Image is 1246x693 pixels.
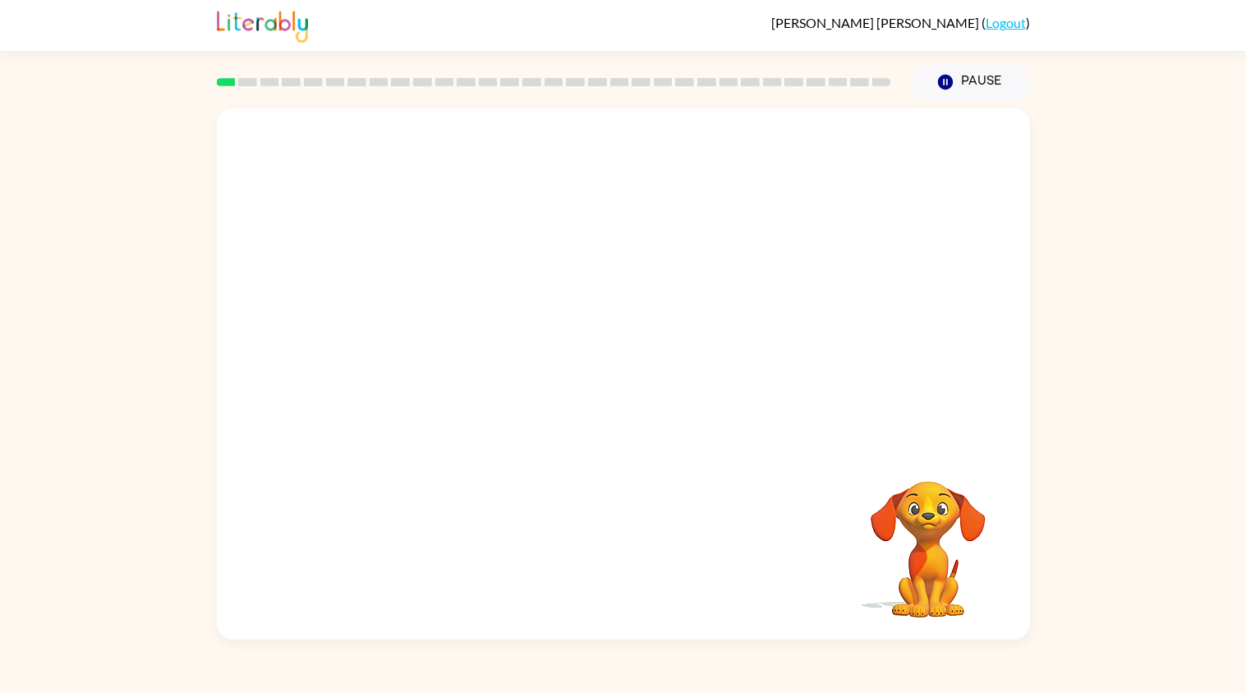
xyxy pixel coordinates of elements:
[771,15,1030,30] div: ( )
[911,63,1030,101] button: Pause
[846,456,1010,620] video: Your browser must support playing .mp4 files to use Literably. Please try using another browser.
[986,15,1026,30] a: Logout
[217,7,308,43] img: Literably
[771,15,982,30] span: [PERSON_NAME] [PERSON_NAME]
